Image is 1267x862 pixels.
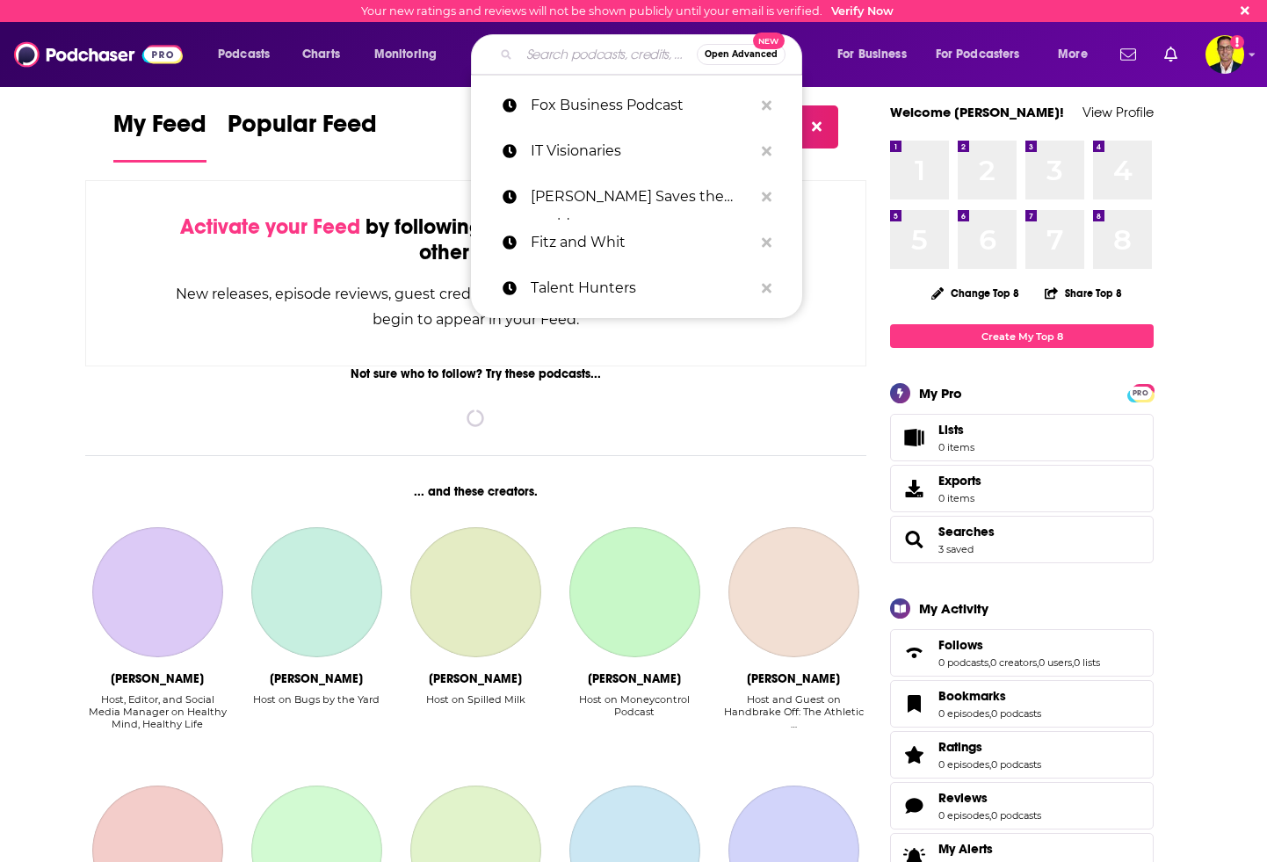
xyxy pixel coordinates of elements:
[562,693,707,731] div: Host on Moneycontrol Podcast
[896,692,931,716] a: Bookmarks
[1205,35,1244,74] img: User Profile
[1072,656,1074,669] span: ,
[291,40,351,69] a: Charts
[938,841,993,857] span: My Alerts
[938,688,1006,704] span: Bookmarks
[85,366,866,381] div: Not sure who to follow? Try these podcasts...
[426,693,525,731] div: Host on Spilled Milk
[471,220,802,265] a: Fitz and Whit
[988,656,990,669] span: ,
[938,422,964,438] span: Lists
[471,83,802,128] a: Fox Business Podcast
[85,693,230,731] div: Host, Editor, and Social Media Manager on Healthy Mind, Healthy Life
[588,671,681,686] div: Karunya Rao
[938,473,981,489] span: Exports
[426,693,525,706] div: Host on Spilled Milk
[938,637,1100,653] a: Follows
[1044,276,1123,310] button: Share Top 8
[890,465,1154,512] a: Exports
[938,688,1041,704] a: Bookmarks
[85,693,230,730] div: Host, Editor, and Social Media Manager on Healthy Mind, Healthy Life
[837,42,907,67] span: For Business
[938,524,995,540] span: Searches
[705,50,778,59] span: Open Advanced
[896,641,931,665] a: Follows
[471,128,802,174] a: IT Visionaries
[938,492,981,504] span: 0 items
[1039,656,1072,669] a: 0 users
[1205,35,1244,74] span: Logged in as BrettLarson
[890,516,1154,563] span: Searches
[921,282,1030,304] button: Change Top 8
[1082,104,1154,120] a: View Profile
[228,109,377,149] span: Popular Feed
[361,4,894,18] div: Your new ratings and reviews will not be shown publicly until your email is verified.
[251,527,381,657] a: Wizzie Brown
[471,174,802,220] a: [PERSON_NAME] Saves the world
[938,758,989,771] a: 0 episodes
[896,476,931,501] span: Exports
[1113,40,1143,69] a: Show notifications dropdown
[938,543,974,555] a: 3 saved
[1074,656,1100,669] a: 0 lists
[1037,656,1039,669] span: ,
[747,671,840,686] div: Amy Lawrence
[174,214,778,265] div: by following Podcasts, Creators, Lists, and other Users!
[302,42,340,67] span: Charts
[938,739,982,755] span: Ratings
[890,731,1154,779] span: Ratings
[831,4,894,18] a: Verify Now
[488,34,819,75] div: Search podcasts, credits, & more...
[569,527,699,657] a: Karunya Rao
[531,128,753,174] p: IT Visionaries
[1046,40,1110,69] button: open menu
[531,174,753,220] p: Kennedy Saves the world
[896,527,931,552] a: Searches
[938,422,974,438] span: Lists
[890,324,1154,348] a: Create My Top 8
[697,44,786,65] button: Open AdvancedNew
[989,707,991,720] span: ,
[113,109,206,163] a: My Feed
[180,214,360,240] span: Activate your Feed
[111,671,204,686] div: Avik Chakraborty
[1058,42,1088,67] span: More
[991,707,1041,720] a: 0 podcasts
[938,707,989,720] a: 0 episodes
[228,109,377,163] a: Popular Feed
[531,83,753,128] p: Fox Business Podcast
[896,425,931,450] span: Lists
[924,40,1046,69] button: open menu
[936,42,1020,67] span: For Podcasters
[991,809,1041,822] a: 0 podcasts
[1230,35,1244,49] svg: Email not verified
[896,742,931,767] a: Ratings
[253,693,380,731] div: Host on Bugs by the Yard
[218,42,270,67] span: Podcasts
[410,527,540,657] a: Molly Wizenberg
[890,782,1154,829] span: Reviews
[890,104,1064,120] a: Welcome [PERSON_NAME]!
[890,414,1154,461] a: Lists
[92,527,222,657] a: Avik Chakraborty
[938,739,1041,755] a: Ratings
[1130,386,1151,399] a: PRO
[721,693,866,730] div: Host and Guest on Handbrake Off: The Athletic …
[890,629,1154,677] span: Follows
[989,809,991,822] span: ,
[174,281,778,332] div: New releases, episode reviews, guest credits, and personalized recommendations will begin to appe...
[85,484,866,499] div: ... and these creators.
[206,40,293,69] button: open menu
[938,790,988,806] span: Reviews
[991,758,1041,771] a: 0 podcasts
[1205,35,1244,74] button: Show profile menu
[890,680,1154,728] span: Bookmarks
[919,600,988,617] div: My Activity
[938,656,988,669] a: 0 podcasts
[270,671,363,686] div: Wizzie Brown
[938,637,983,653] span: Follows
[113,109,206,149] span: My Feed
[14,38,183,71] a: Podchaser - Follow, Share and Rate Podcasts
[562,693,707,718] div: Host on Moneycontrol Podcast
